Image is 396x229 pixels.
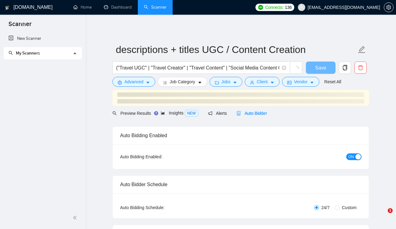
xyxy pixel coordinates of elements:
[208,111,227,116] span: Alerts
[210,77,243,87] button: folderJobscaret-down
[237,111,267,116] span: Auto Bidder
[9,51,40,56] span: My Scanners
[282,77,319,87] button: idcardVendorcaret-down
[250,80,254,85] span: user
[146,80,150,85] span: caret-down
[9,32,77,45] a: New Scanner
[233,80,237,85] span: caret-down
[185,110,198,117] span: NEW
[293,66,299,72] span: loading
[315,64,326,72] span: Save
[287,80,291,85] span: idcard
[355,65,366,70] span: delete
[375,208,390,223] iframe: Intercom live chat
[120,153,200,160] div: Auto Bidding Enabled:
[358,46,366,54] span: edit
[144,5,167,10] a: searchScanner
[16,51,40,56] span: My Scanners
[384,5,393,10] span: setting
[9,51,13,55] span: search
[388,208,393,213] span: 1
[163,80,167,85] span: bars
[258,5,263,10] img: upwork-logo.png
[384,2,394,12] button: setting
[265,4,284,11] span: Connects:
[339,65,351,70] span: copy
[4,20,36,32] span: Scanner
[120,127,361,144] div: Auto Bidding Enabled
[215,80,219,85] span: folder
[310,80,314,85] span: caret-down
[5,3,9,13] img: logo
[222,78,231,85] span: Jobs
[354,62,367,74] button: delete
[112,77,155,87] button: settingAdvancedcaret-down
[270,80,274,85] span: caret-down
[348,153,354,160] span: ON
[112,111,151,116] span: Preview Results
[161,111,165,115] span: area-chart
[339,62,351,74] button: copy
[245,77,280,87] button: userClientcaret-down
[104,5,132,10] a: dashboardDashboard
[73,5,92,10] a: homeHome
[170,78,195,85] span: Job Category
[73,215,79,221] span: double-left
[324,78,341,85] a: Reset All
[120,176,361,193] div: Auto Bidder Schedule
[285,4,291,11] span: 136
[208,111,212,115] span: notification
[124,78,143,85] span: Advanced
[116,42,357,57] input: Scanner name...
[4,32,82,45] li: New Scanner
[112,111,117,115] span: search
[120,204,200,211] div: Auto Bidding Schedule:
[306,62,335,74] button: Save
[282,66,286,70] span: info-circle
[198,80,202,85] span: caret-down
[384,5,394,10] a: setting
[118,80,122,85] span: setting
[116,64,279,72] input: Search Freelance Jobs...
[294,78,307,85] span: Vendor
[158,77,207,87] button: barsJob Categorycaret-down
[161,111,198,115] span: Insights
[299,5,304,9] span: user
[257,78,268,85] span: Client
[153,111,159,116] div: Tooltip anchor
[237,111,241,115] span: robot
